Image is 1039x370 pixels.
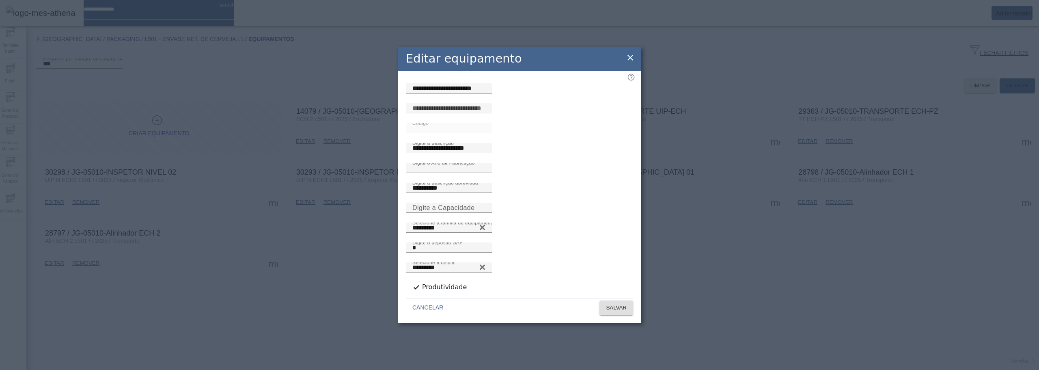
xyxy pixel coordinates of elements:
[412,204,475,211] mat-label: Digite a Capacidade
[412,260,455,265] mat-label: Selecione a célula
[412,263,485,273] input: Number
[606,304,627,312] span: SALVAR
[406,50,522,67] h2: Editar equipamento
[412,304,443,312] span: CANCELAR
[406,301,450,315] button: CANCELAR
[599,301,633,315] button: SALVAR
[412,220,495,225] mat-label: Selecione a família de equipamento
[412,160,475,165] mat-label: Digite o Ano de Fabricação
[420,282,467,292] label: Produtividade
[412,223,485,233] input: Number
[412,140,454,145] mat-label: Digite a descrição
[412,240,463,245] mat-label: Digite o depósito SAP
[412,120,429,125] mat-label: Código
[412,180,478,185] mat-label: Digite a descrição abreviada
